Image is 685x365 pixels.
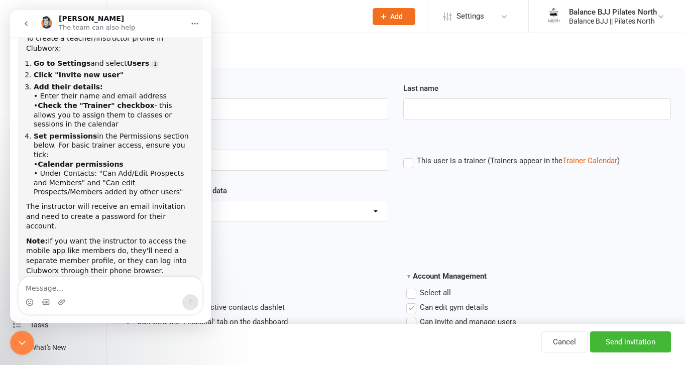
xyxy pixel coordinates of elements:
button: Emoji picker [16,288,24,296]
a: Cancel [541,331,588,352]
b: Set permissions [24,122,87,130]
div: What's New [30,343,66,351]
b: Add their details: [24,73,93,81]
div: To create a teacher/instructor profile in Clubworx: [16,24,185,43]
li: and select [24,49,185,58]
li: in the Permissions section below. For basic trainer access, ensure you tick: • • Under Contacts: ... [24,121,185,187]
span: Can invite and manage users [420,316,516,326]
iframe: Intercom live chat [10,10,211,323]
a: Source reference 142963: [141,50,149,58]
div: Balance BJJ || Pilates North [569,17,657,26]
span: Can view the 'Financial' tab on the dashboard [137,316,288,326]
button: Send a message… [172,284,188,300]
li: • Enter their name and email address • - this allows you to assign them to classes or sessions in... [24,72,185,119]
textarea: Message… [9,267,192,284]
button: Gif picker [32,288,40,296]
div: Toby says… [8,18,193,273]
b: Users [117,49,139,57]
span: Account Management [413,272,487,281]
b: Check the "Trainer" checkbox [28,91,144,99]
a: Tasks [13,314,106,336]
b: Click "Invite new user" [24,61,113,69]
div: Tasks [30,321,48,329]
span: Can edit gym details [420,301,488,312]
button: Home [175,4,194,23]
b: Go to Settings [24,49,80,57]
div: The instructor will receive an email invitation and need to create a password for their account. [16,192,185,221]
span: Add [390,13,403,21]
a: Trainer Calendar [562,156,617,165]
div: To create a teacher/instructor profile in Clubworx:Go to Settingsand selectUsersSource reference ... [8,18,193,272]
span: Settings [456,5,484,28]
button: Upload attachment [48,288,56,296]
span: Can view dashboard active contacts dashlet [137,301,285,312]
span: This user is a trainer (Trainers appear in the ) [417,155,620,165]
div: Balance BJJ Pilates North [569,8,657,17]
img: thumb_image1754262066.png [544,7,564,27]
b: Calendar permissions [28,150,113,158]
input: Search... [132,10,360,24]
span: Select all [420,287,451,297]
b: Note: [16,227,38,235]
label: Last name [403,82,438,94]
iframe: Intercom live chat [10,331,34,355]
button: Add [373,8,415,25]
div: If you want the instructor to access the mobile app like members do, they'll need a separate memb... [16,226,185,266]
input: Send invitation [590,331,671,352]
p: The team can also help [49,13,125,23]
a: What's New [13,336,106,359]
